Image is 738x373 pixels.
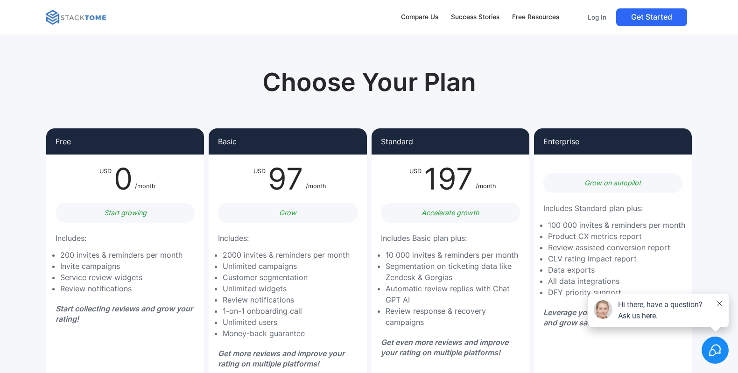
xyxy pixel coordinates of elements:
[60,283,183,294] li: Review notifications
[397,7,443,27] a: Compare Us
[218,232,249,245] p: Includes:
[548,242,685,253] li: Review assisted conversion report
[422,209,479,217] em: Accelerate growth
[223,317,350,328] li: Unlimited users
[616,8,687,26] a: Get Started
[223,249,350,260] li: 2000 invites & reminders per month
[112,164,135,194] div: 0
[223,305,350,317] li: 1-on-1 onboarding call
[548,287,685,298] li: DFY priority support
[60,249,183,260] li: 200 invites & reminders per month
[253,164,266,194] div: USD
[225,67,513,97] h1: Choose Your Plan
[223,328,350,339] li: Money-back guarantee
[223,283,350,294] li: Unlimited widgets
[56,232,86,245] p: Includes:
[60,260,183,272] li: Invite campaigns
[422,164,476,194] div: 197
[135,164,155,194] div: /month
[386,249,525,260] li: 10 000 invites & reminders per month
[507,7,563,27] a: Free Resources
[279,209,296,217] em: Grow
[386,283,525,305] li: Automatic review replies with Chat GPT AI
[386,260,525,283] li: Segmentation on ticketing data like Zendesk & Gorgias
[548,253,685,264] li: CLV rating impact report
[548,275,685,287] li: All data integrations
[60,272,183,283] li: Service review widgets
[409,164,422,194] div: USD
[381,232,467,245] p: Includes Basic plan plus:
[306,164,326,194] div: /month
[223,272,350,283] li: Customer segmentation
[543,202,643,215] p: Includes Standard plan plus:
[512,12,559,22] div: Free Resources
[381,138,413,145] p: Standard
[451,12,499,22] div: Success Stories
[266,164,306,194] div: 97
[223,260,350,272] li: Unlimited campaigns
[104,209,147,217] em: Start growing
[99,164,112,194] div: USD
[543,138,579,145] p: Enterprise
[56,138,71,145] p: Free
[447,7,504,27] a: Success Stories
[56,304,193,324] em: Start collecting reviews and grow your rating!
[548,264,685,275] li: Data exports
[386,305,525,328] li: Review response & recovery campaigns
[584,179,641,187] em: Grow on autopilot
[548,219,685,231] li: 100 000 invites & reminders per month
[476,164,496,194] div: /month
[588,13,606,21] p: Log In
[543,308,683,327] em: Leverage your reviews to the mazimum and grow sales!
[223,294,350,305] li: Review notifications
[582,8,612,26] a: Log In
[218,138,237,145] p: Basic
[401,12,438,22] div: Compare Us
[218,349,344,368] em: Get more reviews and improve your rating on multiple platforms!
[381,338,508,357] em: Get even more reviews and improve your rating on multiple platforms!
[548,231,685,242] li: Product CX metrics report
